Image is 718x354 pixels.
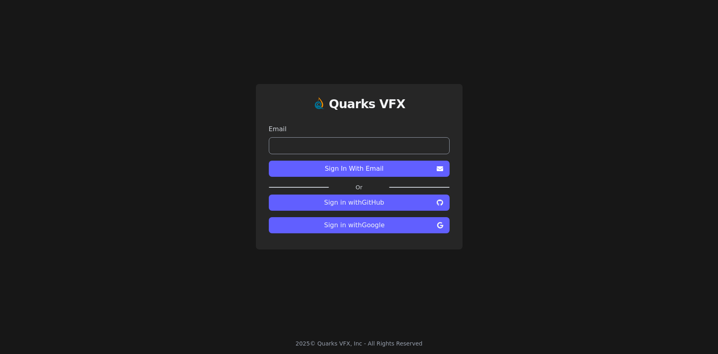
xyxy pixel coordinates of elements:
button: Sign in withGitHub [269,195,450,211]
a: Quarks VFX [329,97,406,118]
span: Sign in with GitHub [275,198,433,207]
label: Email [269,124,450,134]
span: Sign In With Email [275,164,433,174]
span: Sign in with Google [275,220,434,230]
button: Sign in withGoogle [269,217,450,233]
button: Sign In With Email [269,161,450,177]
div: 2025 © Quarks VFX, Inc - All Rights Reserved [295,339,423,348]
h1: Quarks VFX [329,97,406,111]
label: Or [329,183,389,191]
